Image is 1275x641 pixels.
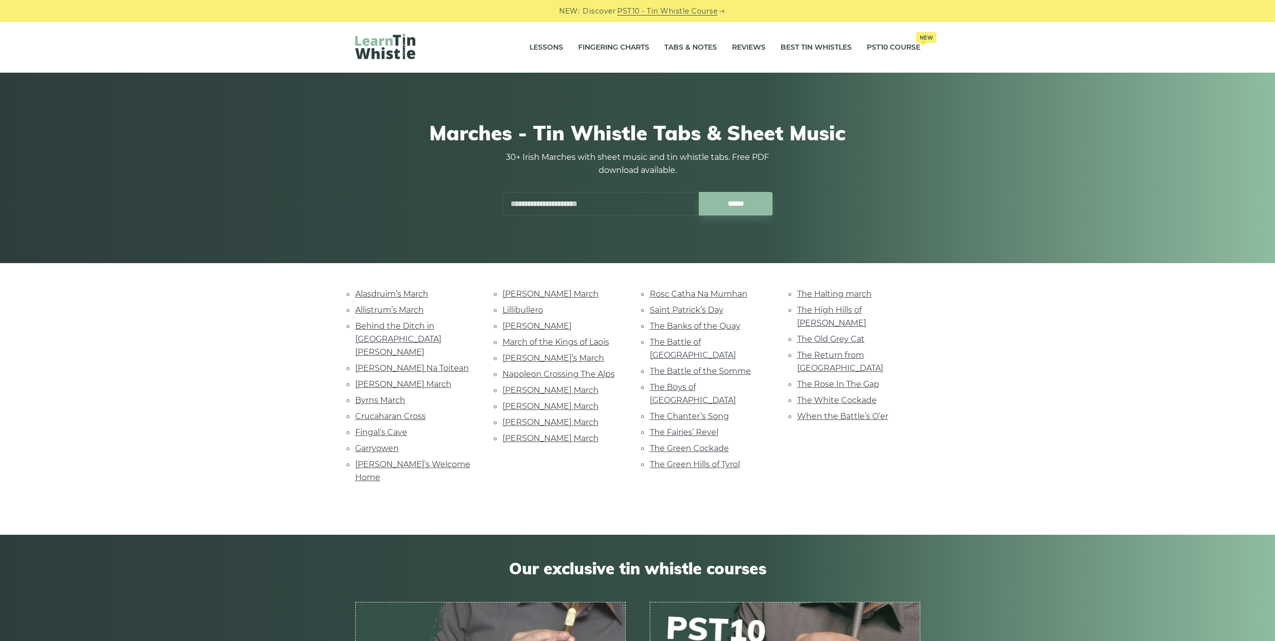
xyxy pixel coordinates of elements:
p: 30+ Irish Marches with sheet music and tin whistle tabs. Free PDF download available. [502,151,773,177]
a: The Old Grey Cat [797,334,865,344]
a: Crucaharan Cross [355,411,426,421]
a: [PERSON_NAME]’s Welcome Home [355,460,470,482]
a: Fingal’s Cave [355,428,407,437]
a: PST10 CourseNew [867,35,920,60]
img: LearnTinWhistle.com [355,34,415,59]
a: The White Cockade [797,395,877,405]
span: Our exclusive tin whistle courses [355,559,920,578]
a: Best Tin Whistles [781,35,852,60]
a: Lillibullero [502,305,543,315]
a: Behind the Ditch in [GEOGRAPHIC_DATA] [PERSON_NAME] [355,321,441,357]
span: New [916,32,936,43]
a: [PERSON_NAME] March [502,401,599,411]
a: The Chanter’s Song [650,411,729,421]
a: Alasdruim’s March [355,289,428,299]
a: Allistrum’s March [355,305,424,315]
a: Rosc Catha Na Mumhan [650,289,747,299]
a: Lessons [530,35,563,60]
a: Byrns March [355,395,405,405]
a: Fingering Charts [578,35,649,60]
a: The Banks of the Quay [650,321,740,331]
a: [PERSON_NAME]’s March [502,353,604,363]
a: The Battle of the Somme [650,366,751,376]
a: The Boys of [GEOGRAPHIC_DATA] [650,382,736,405]
a: Saint Patrick’s Day [650,305,723,315]
a: The Halting march [797,289,872,299]
a: The Battle of [GEOGRAPHIC_DATA] [650,337,736,360]
a: Napoleon Crossing The Alps [502,369,615,379]
a: [PERSON_NAME] March [355,379,451,389]
a: The Return from [GEOGRAPHIC_DATA] [797,350,883,373]
a: The Rose In The Gap [797,379,879,389]
a: [PERSON_NAME] March [502,289,599,299]
a: Garryowen [355,444,399,453]
a: Tabs & Notes [664,35,717,60]
a: [PERSON_NAME] March [502,417,599,427]
a: Reviews [732,35,766,60]
a: [PERSON_NAME] March [502,434,599,443]
a: The High Hills of [PERSON_NAME] [797,305,866,328]
a: March of the Kings of Laois [502,337,609,347]
h1: Marches - Tin Whistle Tabs & Sheet Music [355,121,920,145]
a: [PERSON_NAME] [502,321,572,331]
a: The Fairies’ Revel [650,428,718,437]
a: [PERSON_NAME] Na Toitean [355,363,469,373]
a: [PERSON_NAME] March [502,385,599,395]
a: When the Battle’s O’er [797,411,888,421]
a: The Green Cockade [650,444,729,453]
a: The Green Hills of Tyrol [650,460,740,469]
